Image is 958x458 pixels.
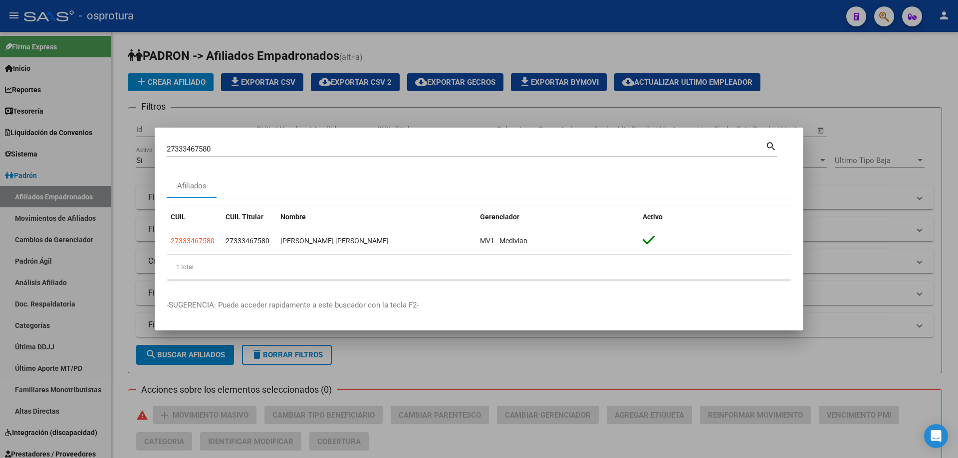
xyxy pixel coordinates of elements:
[167,206,222,228] datatable-header-cell: CUIL
[480,237,527,245] span: MV1 - Medivian
[171,213,186,221] span: CUIL
[643,213,663,221] span: Activo
[226,237,269,245] span: 27333467580
[639,206,791,228] datatable-header-cell: Activo
[280,213,306,221] span: Nombre
[226,213,263,221] span: CUIL Titular
[171,237,215,245] span: 27333467580
[276,206,476,228] datatable-header-cell: Nombre
[924,424,948,448] div: Open Intercom Messenger
[480,213,519,221] span: Gerenciador
[167,300,791,311] p: -SUGERENCIA: Puede acceder rapidamente a este buscador con la tecla F2-
[476,206,639,228] datatable-header-cell: Gerenciador
[167,255,791,280] div: 1 total
[280,235,472,247] div: [PERSON_NAME] [PERSON_NAME]
[765,140,777,152] mat-icon: search
[222,206,276,228] datatable-header-cell: CUIL Titular
[177,180,207,192] div: Afiliados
